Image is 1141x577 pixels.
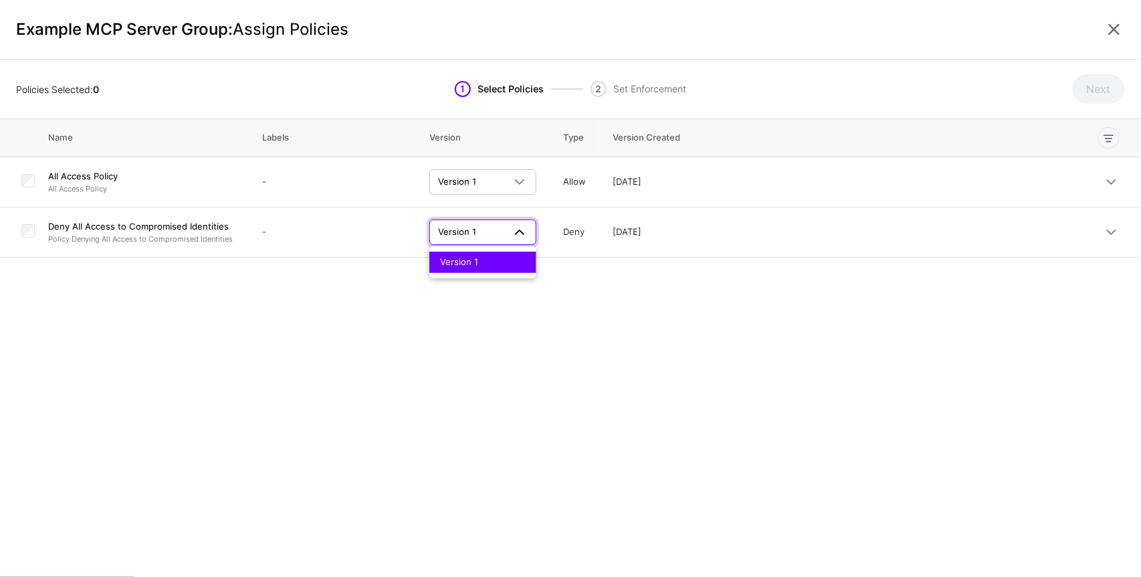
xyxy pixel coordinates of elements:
[591,81,607,97] span: 2
[613,81,686,97] span: Set Enforcement
[48,234,235,245] p: Policy Denying All Access to Compromised Identities
[249,208,416,258] td: -
[613,226,641,237] span: [DATE]
[416,119,550,157] th: Version
[599,119,939,157] th: Version Created
[438,176,476,187] span: Version 1
[550,208,599,258] td: Deny
[48,119,249,157] th: Name
[478,81,544,97] span: Select Policies
[48,170,235,182] h4: All Access Policy
[48,183,235,195] p: All Access Policy
[16,82,294,96] div: Policies Selected:
[550,157,599,208] td: Allow
[429,252,536,273] button: Version 1
[613,176,641,187] span: [DATE]
[550,119,599,157] th: Type
[48,220,235,232] h4: Deny All Access to Compromised Identities
[455,81,471,97] span: 1
[440,256,478,267] span: Version 1
[249,157,416,208] td: -
[93,84,99,95] strong: 0
[438,226,476,237] span: Version 1
[249,119,416,157] th: Labels
[16,20,1104,39] h1: Example MCP Server Group:
[233,19,348,39] span: Assign Policies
